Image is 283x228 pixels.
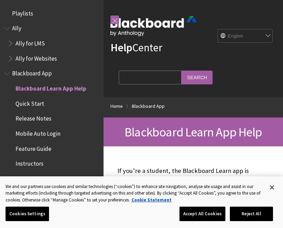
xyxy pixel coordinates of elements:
span: Blackboard Learn App Help [16,83,86,92]
select: Site Language Selector [218,29,273,43]
span: Mobile Auto Login [16,128,60,137]
span: Playlists [12,8,33,17]
button: Close [264,180,280,195]
button: Reject All [230,207,273,221]
a: HelpCenter [110,41,162,54]
span: Feature Guide [16,143,51,152]
span: Blackboard Learn App Help [125,124,262,140]
p: If you’re a student, the Blackboard Learn app is designed especially for you to view content and ... [117,166,269,220]
img: Blackboard by Anthology [110,16,197,36]
span: Quick Start [16,98,44,107]
a: Blackboard App [132,102,165,111]
span: Blackboard App [12,68,52,77]
nav: Book outline for Anthology Ally Help [4,23,99,64]
a: Home [110,102,123,111]
nav: Book outline for Playlists [4,8,99,19]
div: We and our partners use cookies and similar technologies (“cookies”) to enhance site navigation, ... [6,183,263,204]
span: Ally for Websites [16,53,57,62]
strong: Help [110,41,132,54]
span: Students [16,173,39,182]
span: Ally [12,23,21,32]
input: Search [182,71,213,84]
button: Cookies Settings [6,207,49,221]
span: Release Notes [16,113,51,122]
span: Ally for LMS [16,38,45,47]
button: Accept All Cookies [179,207,225,221]
span: Instructors [16,158,43,167]
a: More information about your privacy, opens in a new tab [131,197,172,203]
